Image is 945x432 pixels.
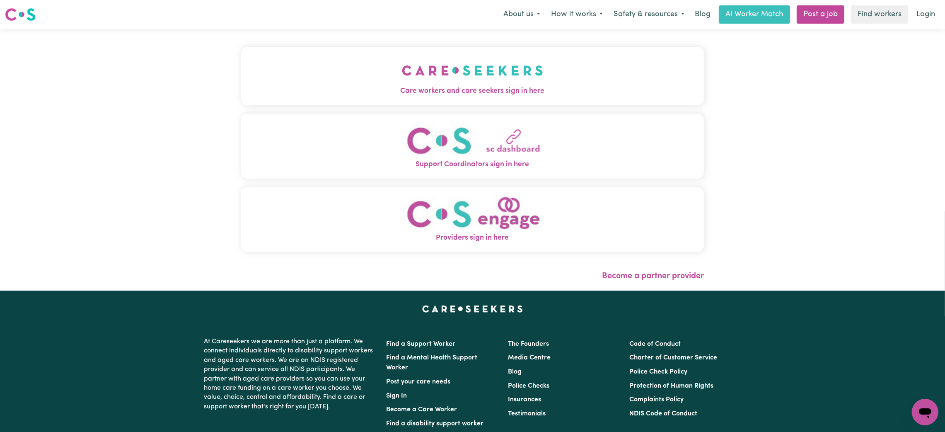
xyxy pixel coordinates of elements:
[508,410,546,417] a: Testimonials
[602,272,704,280] a: Become a partner provider
[387,393,407,399] a: Sign In
[204,334,377,415] p: At Careseekers we are more than just a platform. We connect individuals directly to disability su...
[719,5,790,24] a: AI Worker Match
[546,6,608,23] button: How it works
[498,6,546,23] button: About us
[912,399,938,425] iframe: Button to launch messaging window, conversation in progress
[241,187,704,252] button: Providers sign in here
[690,5,715,24] a: Blog
[508,341,549,347] a: The Founders
[387,341,456,347] a: Find a Support Worker
[241,86,704,97] span: Care workers and care seekers sign in here
[387,354,478,371] a: Find a Mental Health Support Worker
[241,233,704,243] span: Providers sign in here
[5,7,36,22] img: Careseekers logo
[608,6,690,23] button: Safety & resources
[629,354,717,361] a: Charter of Customer Service
[911,5,940,24] a: Login
[387,379,451,385] a: Post your care needs
[508,354,551,361] a: Media Centre
[508,369,522,375] a: Blog
[387,406,457,413] a: Become a Care Worker
[5,5,36,24] a: Careseekers logo
[629,396,684,403] a: Complaints Policy
[508,396,541,403] a: Insurances
[629,341,681,347] a: Code of Conduct
[851,5,908,24] a: Find workers
[241,114,704,179] button: Support Coordinators sign in here
[629,369,687,375] a: Police Check Policy
[629,383,713,389] a: Protection of Human Rights
[241,159,704,170] span: Support Coordinators sign in here
[241,47,704,105] button: Care workers and care seekers sign in here
[629,410,697,417] a: NDIS Code of Conduct
[508,383,549,389] a: Police Checks
[387,420,484,427] a: Find a disability support worker
[797,5,844,24] a: Post a job
[422,306,523,312] a: Careseekers home page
